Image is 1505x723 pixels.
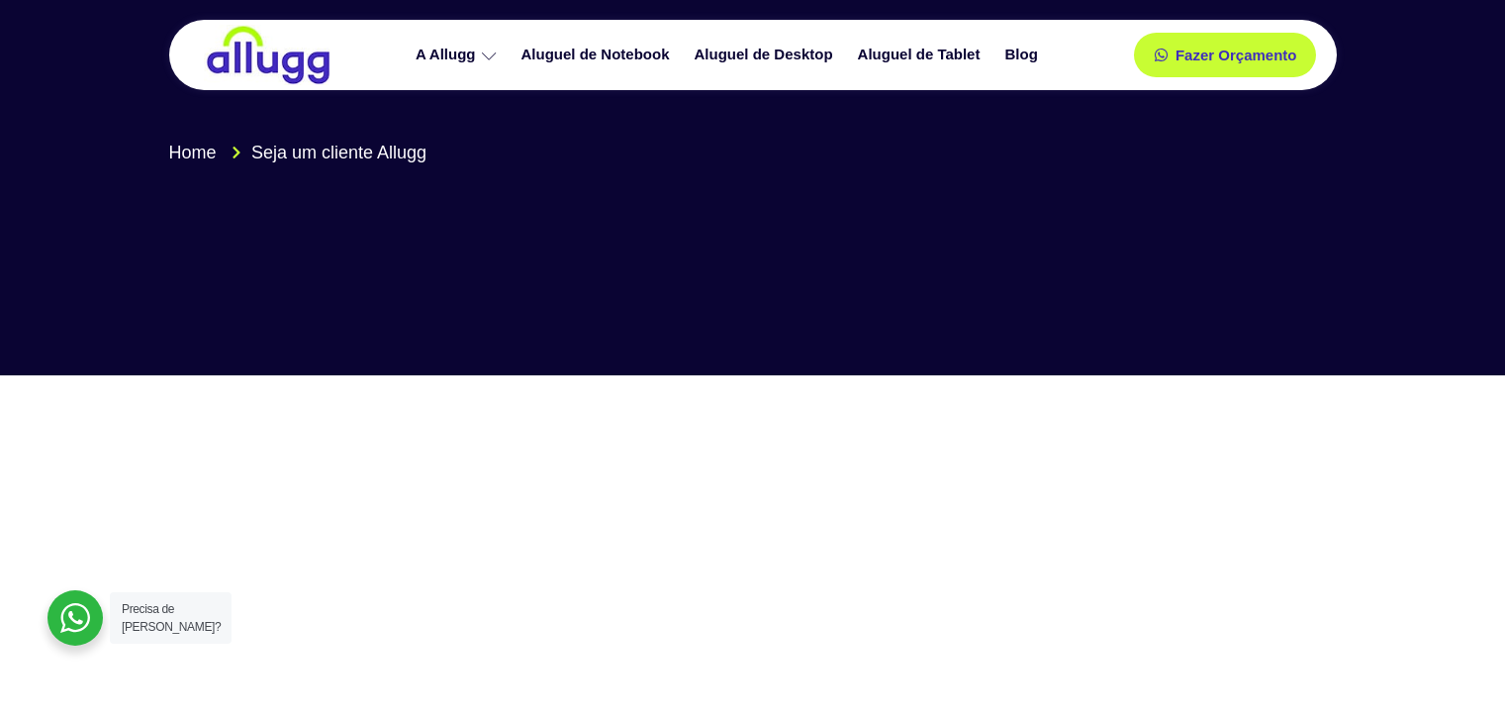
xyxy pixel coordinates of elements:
[1176,48,1297,62] span: Fazer Orçamento
[406,38,512,72] a: A Allugg
[848,38,995,72] a: Aluguel de Tablet
[1406,628,1505,723] iframe: Chat Widget
[122,602,221,634] span: Precisa de [PERSON_NAME]?
[1134,33,1317,77] a: Fazer Orçamento
[994,38,1052,72] a: Blog
[204,25,332,85] img: locação de TI é Allugg
[512,38,685,72] a: Aluguel de Notebook
[246,140,426,166] span: Seja um cliente Allugg
[169,140,217,166] span: Home
[685,38,848,72] a: Aluguel de Desktop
